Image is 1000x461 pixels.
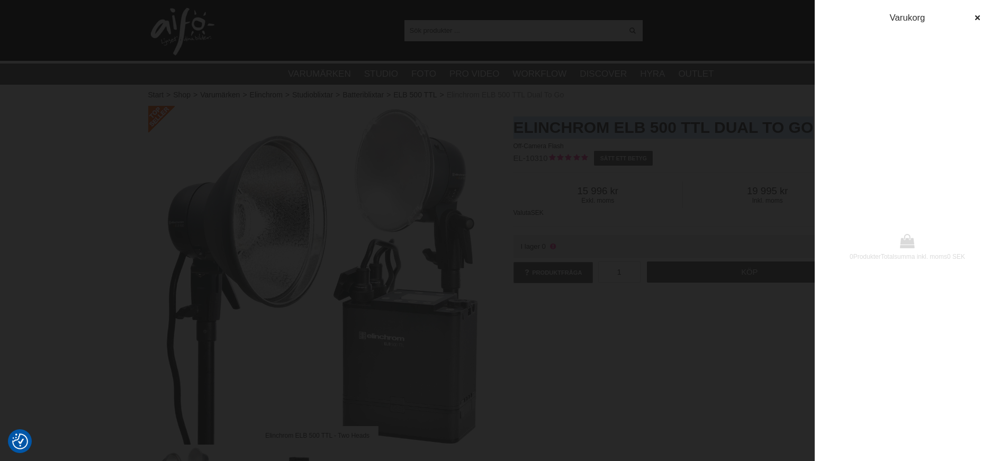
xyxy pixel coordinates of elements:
[853,253,881,260] span: Produkter
[947,253,965,260] span: 0 SEK
[850,253,853,260] span: 0
[12,432,28,451] button: Samtyckesinställningar
[12,433,28,449] img: Revisit consent button
[890,13,925,23] span: Varukorg
[881,253,947,260] span: Totalsumma inkl. moms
